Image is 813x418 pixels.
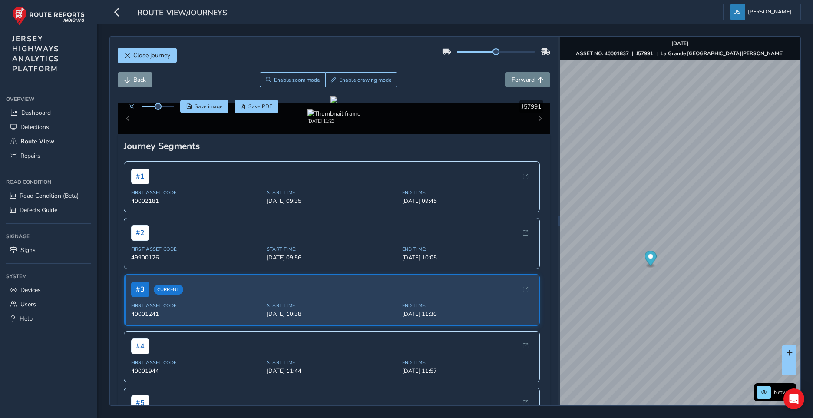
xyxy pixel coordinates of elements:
[267,254,397,262] span: [DATE] 09:56
[21,109,51,117] span: Dashboard
[325,72,398,87] button: Draw
[671,40,688,47] strong: [DATE]
[248,103,272,110] span: Save PDF
[576,50,629,57] strong: ASSET NO. 40001837
[180,100,228,113] button: Save
[131,225,149,241] span: # 2
[131,310,261,318] span: 40001241
[644,251,656,269] div: Map marker
[118,72,152,87] button: Back
[6,243,91,257] a: Signs
[20,300,36,309] span: Users
[6,189,91,203] a: Road Condition (Beta)
[20,192,79,200] span: Road Condition (Beta)
[267,367,397,375] span: [DATE] 11:44
[6,176,91,189] div: Road Condition
[267,302,397,309] span: Start Time:
[402,310,532,318] span: [DATE] 11:30
[339,76,392,83] span: Enable drawing mode
[20,123,49,131] span: Detections
[131,395,149,411] span: # 5
[6,283,91,297] a: Devices
[402,189,532,196] span: End Time:
[118,48,177,63] button: Close journey
[402,367,532,375] span: [DATE] 11:57
[6,106,91,120] a: Dashboard
[274,76,320,83] span: Enable zoom mode
[661,50,784,57] strong: La Grande [GEOGRAPHIC_DATA][PERSON_NAME]
[20,137,54,146] span: Route View
[6,270,91,283] div: System
[6,120,91,134] a: Detections
[131,254,261,262] span: 49900126
[260,72,325,87] button: Zoom
[576,50,784,57] div: | |
[636,50,653,57] strong: J57991
[131,359,261,366] span: First Asset Code:
[402,254,532,262] span: [DATE] 10:05
[512,76,535,84] span: Forward
[124,140,545,152] div: Journey Segments
[6,203,91,217] a: Defects Guide
[131,169,149,184] span: # 1
[267,359,397,366] span: Start Time:
[131,246,261,252] span: First Asset Code:
[154,285,183,295] span: Current
[12,34,59,74] span: JERSEY HIGHWAYS ANALYTICS PLATFORM
[131,367,261,375] span: 40001944
[131,338,149,354] span: # 4
[6,93,91,106] div: Overview
[20,206,57,214] span: Defects Guide
[6,230,91,243] div: Signage
[133,51,170,60] span: Close journey
[783,388,804,409] div: Open Intercom Messenger
[6,149,91,163] a: Repairs
[131,197,261,205] span: 40002181
[235,100,278,113] button: PDF
[402,302,532,309] span: End Time:
[267,246,397,252] span: Start Time:
[133,76,146,84] span: Back
[402,246,532,252] span: End Time:
[6,312,91,326] a: Help
[267,197,397,205] span: [DATE] 09:35
[730,4,794,20] button: [PERSON_NAME]
[522,103,541,111] span: J57991
[402,197,532,205] span: [DATE] 09:45
[6,297,91,312] a: Users
[131,189,261,196] span: First Asset Code:
[748,4,791,20] span: [PERSON_NAME]
[307,109,360,118] img: Thumbnail frame
[195,103,223,110] span: Save image
[6,134,91,149] a: Route View
[267,310,397,318] span: [DATE] 10:38
[131,282,149,297] span: # 3
[20,315,33,323] span: Help
[505,72,550,87] button: Forward
[20,246,36,254] span: Signs
[774,389,794,396] span: Network
[402,359,532,366] span: End Time:
[267,189,397,196] span: Start Time:
[730,4,745,20] img: diamond-layout
[20,152,40,160] span: Repairs
[20,286,41,294] span: Devices
[137,7,227,20] span: route-view/journeys
[12,6,85,26] img: rr logo
[131,302,261,309] span: First Asset Code:
[307,118,360,124] div: [DATE] 11:23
